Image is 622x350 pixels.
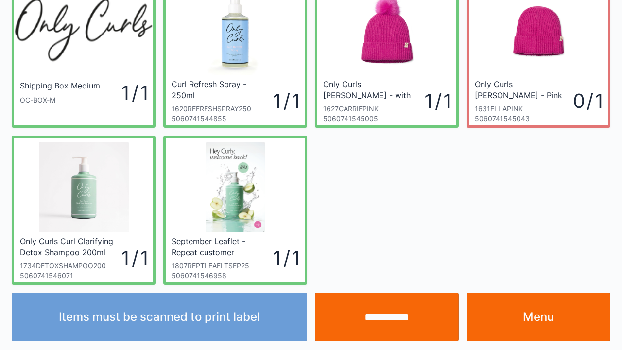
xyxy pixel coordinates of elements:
div: September Leaflet - Repeat customer [172,236,270,257]
div: 1620REFRESHSPRAY250 [172,104,273,114]
a: Only Curls Curl Clarifying Detox Shampoo 200ml1734DETOXSHAMPOO20050607415460711 / 1 [12,136,155,285]
div: Only Curls Curl Clarifying Detox Shampoo 200ml [20,236,119,257]
div: 1734DETOXSHAMPOO200 [20,261,121,271]
div: 5060741545005 [323,114,424,123]
div: 5060741546958 [172,271,273,280]
div: 1807REPTLEAFLTSEP25 [172,261,273,271]
div: 5060741546071 [20,271,121,280]
div: 5060741545043 [475,114,573,123]
div: 1 / 1 [424,87,450,115]
div: Only Curls [PERSON_NAME] - Pink [475,79,570,100]
div: 1 / 1 [273,244,299,272]
div: 0 / 1 [573,87,602,115]
a: September Leaflet - Repeat customer1807REPTLEAFLTSEP2550607415469581 / 1 [163,136,307,285]
div: Only Curls [PERSON_NAME] - with pom - Pink [323,79,422,100]
div: 1 / 1 [121,244,147,272]
a: Menu [466,293,610,341]
div: OC-BOX-M [20,95,103,105]
div: Curl Refresh Spray - 250ml [172,79,270,100]
div: 1 / 1 [103,79,147,106]
img: repeat-customer-SEPT-25.png [206,142,265,232]
div: 1627CARRIEPINK [323,104,424,114]
div: Shipping Box Medium [20,80,100,91]
div: 1631ELLAPINK [475,104,573,114]
div: 1 / 1 [273,87,299,115]
img: 1_1200x.jpg [39,142,129,232]
div: 5060741544855 [172,114,273,123]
